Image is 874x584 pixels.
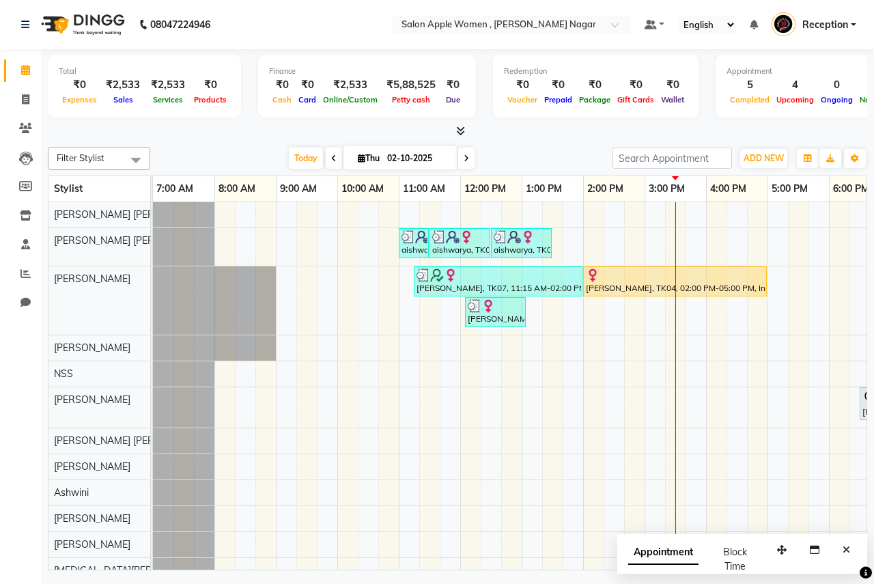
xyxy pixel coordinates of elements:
div: 0 [817,77,856,93]
div: ₹0 [191,77,230,93]
span: Services [150,95,186,105]
a: 2:00 PM [584,179,627,199]
div: 5 [727,77,773,93]
span: Ashwini [54,486,89,499]
div: ₹0 [441,77,465,93]
input: Search Appointment [612,148,732,169]
a: 6:00 PM [830,179,873,199]
span: [PERSON_NAME] [PERSON_NAME] [54,234,210,247]
span: [PERSON_NAME] [54,512,130,525]
span: [PERSON_NAME] [PERSON_NAME] [54,208,210,221]
span: Wallet [658,95,688,105]
div: Total [59,66,230,77]
span: Appointment [628,540,699,565]
img: logo [35,5,128,44]
div: Finance [269,66,465,77]
span: Block Time [723,546,747,572]
div: ₹5,88,525 [381,77,441,93]
div: ₹0 [295,77,320,93]
span: Due [442,95,464,105]
a: 11:00 AM [399,179,449,199]
span: Cash [269,95,295,105]
div: ₹0 [576,77,614,93]
div: [PERSON_NAME], TK04, 02:00 PM-05:00 PM, In House Packages - [DEMOGRAPHIC_DATA] beauty package 1800 [584,268,765,294]
div: aishwarya, TK05, 12:30 PM-01:30 PM, Flicks / fringes - [DEMOGRAPHIC_DATA] [492,230,550,256]
button: ADD NEW [740,149,787,168]
div: 4 [773,77,817,93]
span: Stylist [54,182,83,195]
span: Ongoing [817,95,856,105]
b: 08047224946 [150,5,210,44]
span: [PERSON_NAME] [54,273,130,285]
span: [PERSON_NAME] [54,342,130,354]
div: Redemption [504,66,688,77]
input: 2025-10-02 [383,148,451,169]
span: [PERSON_NAME] [PERSON_NAME] [54,434,210,447]
div: [PERSON_NAME], TK06, 12:05 PM-01:05 PM, EXCLUSIVE SERVICES - Saree Drapping - [DEMOGRAPHIC_DATA] ... [466,299,524,325]
div: ₹0 [614,77,658,93]
a: 8:00 AM [215,179,259,199]
span: Petty cash [389,95,434,105]
a: 10:00 AM [338,179,387,199]
span: Package [576,95,614,105]
a: 5:00 PM [768,179,811,199]
a: 1:00 PM [522,179,565,199]
span: ADD NEW [744,153,784,163]
a: 7:00 AM [153,179,197,199]
span: Products [191,95,230,105]
a: 9:00 AM [277,179,320,199]
div: ₹0 [269,77,295,93]
button: Close [836,540,856,561]
div: ₹2,533 [100,77,145,93]
div: ₹0 [541,77,576,93]
a: 4:00 PM [707,179,750,199]
div: [PERSON_NAME], TK07, 11:15 AM-02:00 PM, Sugar wax - Regular - Full legs wax - [DEMOGRAPHIC_DATA] ... [415,268,581,294]
div: aishwarya, TK05, 11:00 AM-11:30 AM, Hair Wash - Wella - [DEMOGRAPHIC_DATA] [400,230,427,256]
div: ₹2,533 [320,77,381,93]
span: NSS [54,367,73,380]
div: ₹0 [59,77,100,93]
span: Voucher [504,95,541,105]
span: Expenses [59,95,100,105]
span: Online/Custom [320,95,381,105]
span: Completed [727,95,773,105]
span: [MEDICAL_DATA][PERSON_NAME] [54,564,208,576]
span: [PERSON_NAME] [54,538,130,551]
span: Today [289,148,323,169]
div: ₹2,533 [145,77,191,93]
img: Reception [772,12,795,36]
div: aishwarya, TK05, 11:30 AM-12:30 PM, Hair Styling - Blow dry - [DEMOGRAPHIC_DATA] [431,230,489,256]
div: ₹0 [504,77,541,93]
a: 12:00 PM [461,179,509,199]
span: Sales [110,95,137,105]
span: Filter Stylist [57,152,104,163]
div: ₹0 [658,77,688,93]
span: [PERSON_NAME] [54,460,130,473]
span: Thu [354,153,383,163]
a: 3:00 PM [645,179,688,199]
span: Upcoming [773,95,817,105]
span: Reception [802,18,848,32]
span: Gift Cards [614,95,658,105]
span: Card [295,95,320,105]
span: Prepaid [541,95,576,105]
span: [PERSON_NAME] [54,393,130,406]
